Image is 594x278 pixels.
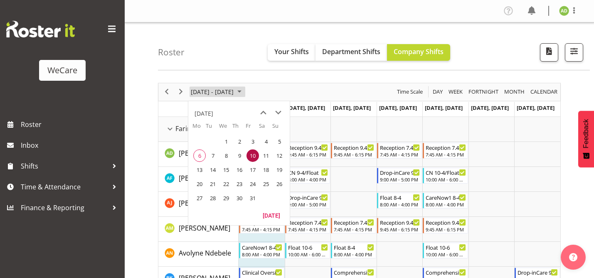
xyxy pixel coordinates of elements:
[380,193,420,201] div: Float 8-4
[334,226,374,233] div: 7:45 AM - 4:15 PM
[334,218,374,226] div: Reception 7.45-4.15
[334,143,374,151] div: Reception 9.45-6.15
[193,149,206,162] span: Monday, October 6, 2025
[233,135,246,148] span: Thursday, October 2, 2025
[193,192,206,204] span: Monday, October 27, 2025
[256,105,271,120] button: previous month
[517,104,555,112] span: [DATE], [DATE]
[288,251,328,258] div: 10:00 AM - 6:00 PM
[377,218,422,233] div: Antonia Mao"s event - Reception 9.45-6.15 Begin From Thursday, October 9, 2025 at 9:45:00 AM GMT+...
[423,243,468,258] div: Avolyne Ndebele"s event - Float 10-6 Begin From Friday, October 10, 2025 at 10:00:00 AM GMT+13:00...
[334,243,374,251] div: Float 8-4
[260,149,272,162] span: Saturday, October 11, 2025
[315,44,387,61] button: Department Shifts
[387,44,450,61] button: Company Shifts
[396,87,424,97] button: Time Scale
[188,83,246,101] div: October 06 - 12, 2025
[288,218,328,226] div: Reception 7.45-4.15
[334,268,374,276] div: Comprehensive Consult 9-5
[425,104,463,112] span: [DATE], [DATE]
[288,168,328,176] div: CN 9-4/Float
[529,87,559,97] button: Month
[377,168,422,184] div: Alex Ferguson"s event - Drop-inCare 9-5 Begin From Thursday, October 9, 2025 at 9:00:00 AM GMT+13...
[380,143,420,151] div: Reception 7.45-4.15
[423,193,468,208] div: Amy Johannsen"s event - CareNow1 8-4 Begin From Friday, October 10, 2025 at 8:00:00 AM GMT+13:00 ...
[242,226,282,233] div: 7:45 AM - 4:15 PM
[333,104,371,112] span: [DATE], [DATE]
[285,143,330,159] div: Aleea Devenport"s event - Reception 9.45-6.15 Begin From Tuesday, October 7, 2025 at 9:45:00 AM G...
[179,173,230,183] a: [PERSON_NAME]
[271,105,286,120] button: next month
[268,44,315,61] button: Your Shifts
[468,87,499,97] span: Fortnight
[426,268,466,276] div: Comprehensive Consult 9-5
[334,151,374,158] div: 9:45 AM - 6:15 PM
[179,148,230,158] a: [PERSON_NAME]
[288,143,328,151] div: Reception 9.45-6.15
[565,43,583,62] button: Filter Shifts
[220,164,232,176] span: Wednesday, October 15, 2025
[540,43,558,62] button: Download a PDF of the roster according to the set date range.
[503,87,525,97] span: Month
[158,117,239,142] td: Faringdon resource
[431,87,444,97] button: Timeline Day
[239,243,284,258] div: Avolyne Ndebele"s event - CareNow1 8-4 Begin From Monday, October 6, 2025 at 8:00:00 AM GMT+13:00...
[220,135,232,148] span: Wednesday, October 1, 2025
[179,199,230,208] span: [PERSON_NAME]
[331,143,376,159] div: Aleea Devenport"s event - Reception 9.45-6.15 Begin From Wednesday, October 8, 2025 at 9:45:00 AM...
[287,104,325,112] span: [DATE], [DATE]
[220,192,232,204] span: Wednesday, October 29, 2025
[426,151,466,158] div: 7:45 AM - 4:15 PM
[239,218,284,233] div: Antonia Mao"s event - Reception 7.45-4.15 Begin From Monday, October 6, 2025 at 7:45:00 AM GMT+13...
[559,6,569,16] img: aleea-devonport10476.jpg
[530,87,558,97] span: calendar
[246,178,259,190] span: Friday, October 24, 2025
[21,181,108,193] span: Time & Attendance
[260,178,272,190] span: Saturday, October 25, 2025
[158,142,239,167] td: Aleea Devenport resource
[426,193,466,201] div: CareNow1 8-4
[426,168,466,176] div: CN 10-4/Float
[219,122,232,134] th: We
[582,119,590,148] span: Feedback
[394,47,444,56] span: Company Shifts
[160,83,174,101] div: previous period
[158,47,185,57] h4: Roster
[380,218,420,226] div: Reception 9.45-6.15
[179,223,230,233] a: [PERSON_NAME]
[380,226,420,233] div: 9:45 AM - 6:15 PM
[179,198,230,208] a: [PERSON_NAME]
[331,218,376,233] div: Antonia Mao"s event - Reception 7.45-4.15 Begin From Wednesday, October 8, 2025 at 7:45:00 AM GMT...
[246,149,259,163] td: Friday, October 10, 2025
[242,251,282,258] div: 8:00 AM - 4:00 PM
[288,151,328,158] div: 9:45 AM - 6:15 PM
[272,122,286,134] th: Su
[233,192,246,204] span: Thursday, October 30, 2025
[426,143,466,151] div: Reception 7.45-4.15
[285,243,330,258] div: Avolyne Ndebele"s event - Float 10-6 Begin From Tuesday, October 7, 2025 at 10:00:00 AM GMT+13:00...
[242,268,282,276] div: Clinical Oversight
[193,164,206,176] span: Monday, October 13, 2025
[207,178,219,190] span: Tuesday, October 21, 2025
[377,193,422,208] div: Amy Johannsen"s event - Float 8-4 Begin From Thursday, October 9, 2025 at 8:00:00 AM GMT+13:00 En...
[380,176,420,183] div: 9:00 AM - 5:00 PM
[432,87,444,97] span: Day
[447,87,464,97] button: Timeline Week
[246,122,259,134] th: Fr
[233,149,246,162] span: Thursday, October 9, 2025
[158,167,239,192] td: Alex Ferguson resource
[578,111,594,167] button: Feedback - Show survey
[423,143,468,159] div: Aleea Devenport"s event - Reception 7.45-4.15 Begin From Friday, October 10, 2025 at 7:45:00 AM G...
[503,87,526,97] button: Timeline Month
[273,178,286,190] span: Sunday, October 26, 2025
[242,243,282,251] div: CareNow1 8-4
[426,226,466,233] div: 9:45 AM - 6:15 PM
[423,168,468,184] div: Alex Ferguson"s event - CN 10-4/Float Begin From Friday, October 10, 2025 at 10:00:00 AM GMT+13:0...
[246,192,259,204] span: Friday, October 31, 2025
[21,139,121,151] span: Inbox
[220,149,232,162] span: Wednesday, October 8, 2025
[207,164,219,176] span: Tuesday, October 14, 2025
[179,248,231,258] a: Avolyne Ndebele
